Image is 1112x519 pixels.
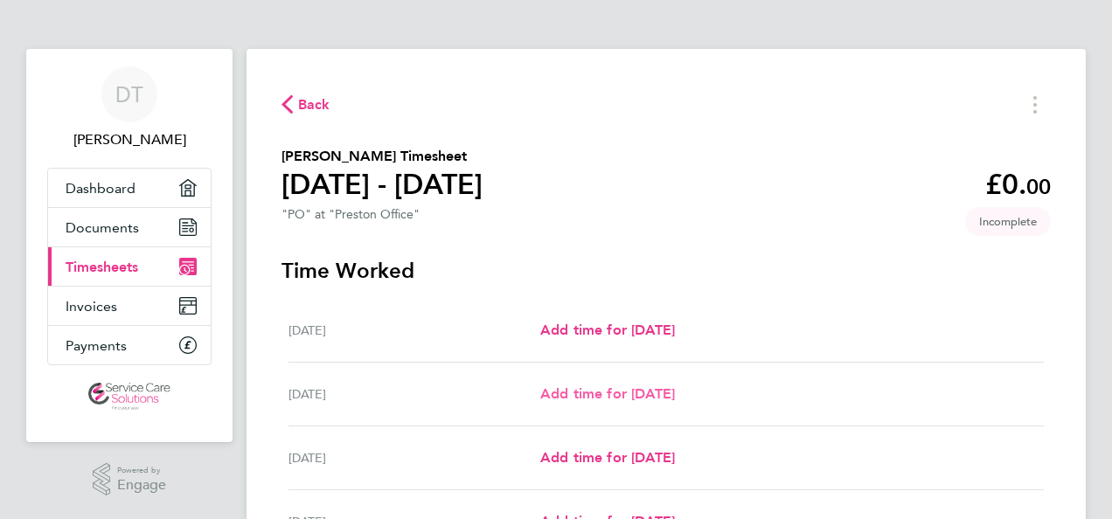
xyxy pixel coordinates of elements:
[117,478,166,493] span: Engage
[66,180,136,197] span: Dashboard
[540,385,675,402] span: Add time for [DATE]
[281,93,330,115] button: Back
[1019,91,1051,118] button: Timesheets Menu
[288,447,540,468] div: [DATE]
[985,168,1051,201] app-decimal: £0.
[540,320,675,341] a: Add time for [DATE]
[540,447,675,468] a: Add time for [DATE]
[540,322,675,338] span: Add time for [DATE]
[288,320,540,341] div: [DATE]
[48,169,211,207] a: Dashboard
[540,384,675,405] a: Add time for [DATE]
[93,463,167,496] a: Powered byEngage
[281,146,483,167] h2: [PERSON_NAME] Timesheet
[48,247,211,286] a: Timesheets
[298,94,330,115] span: Back
[88,383,170,411] img: servicecare-logo-retina.png
[1026,174,1051,199] span: 00
[48,287,211,325] a: Invoices
[66,298,117,315] span: Invoices
[47,383,212,411] a: Go to home page
[540,449,675,466] span: Add time for [DATE]
[26,49,233,442] nav: Main navigation
[288,384,540,405] div: [DATE]
[965,207,1051,236] span: This timesheet is Incomplete.
[47,129,212,150] span: Donna Thompson
[47,66,212,150] a: DT[PERSON_NAME]
[281,207,420,222] div: "PO" at "Preston Office"
[281,257,1051,285] h3: Time Worked
[66,337,127,354] span: Payments
[281,167,483,202] h1: [DATE] - [DATE]
[66,219,139,236] span: Documents
[66,259,138,275] span: Timesheets
[48,208,211,246] a: Documents
[115,83,143,106] span: DT
[117,463,166,478] span: Powered by
[48,326,211,364] a: Payments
